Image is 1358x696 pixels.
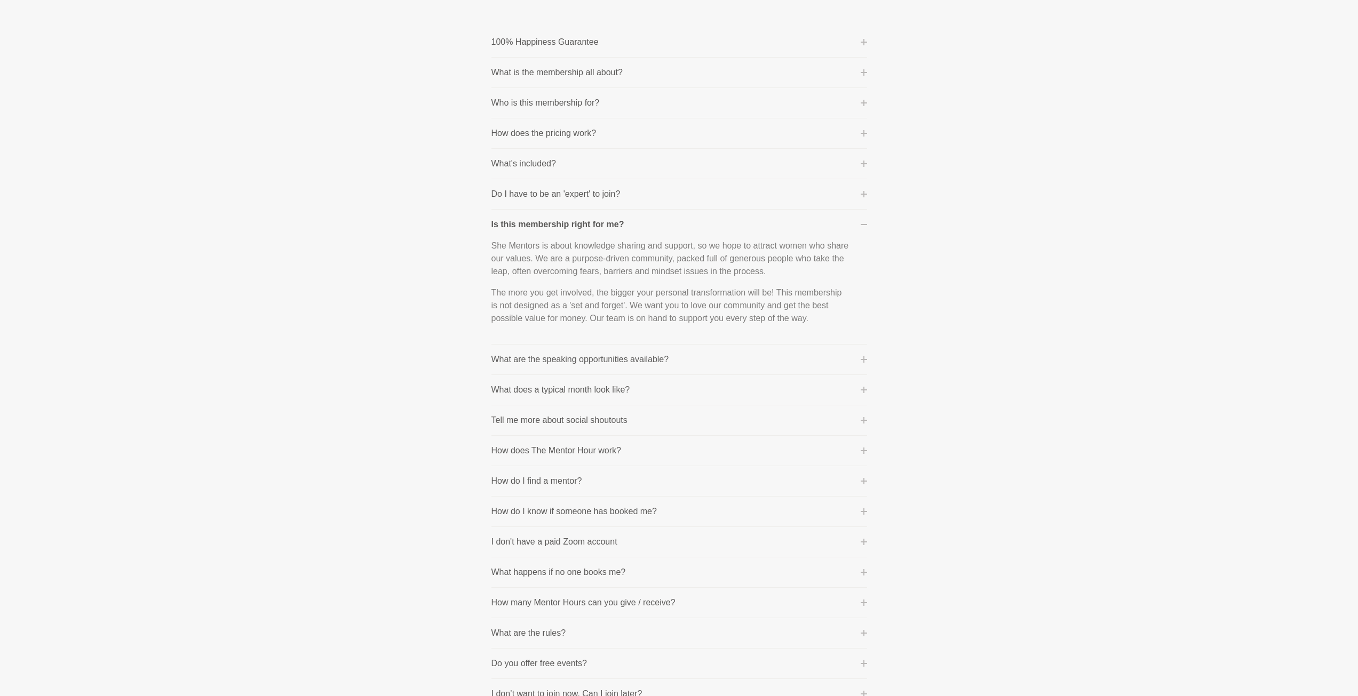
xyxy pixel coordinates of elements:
[491,657,867,670] button: Do you offer free events?
[491,383,630,396] p: What does a typical month look like?
[491,353,669,366] p: What are the speaking opportunities available?
[491,566,867,579] button: What happens if no one books me?
[491,596,867,609] button: How many Mentor Hours can you give / receive?
[491,36,599,49] p: 100% Happiness Guarantee
[491,596,676,609] p: How many Mentor Hours can you give / receive?
[491,475,582,487] p: How do I find a mentor?
[491,657,587,670] p: Do you offer free events?
[491,218,624,231] p: Is this membership right for me?
[491,127,597,140] p: How does the pricing work?
[491,36,867,49] button: 100% Happiness Guarantee
[491,414,867,427] button: Tell me more about social shoutouts
[491,157,867,170] button: What's included?
[491,505,867,518] button: How do I know if someone has booked me?
[491,475,867,487] button: How do I find a mentor?
[491,97,600,109] p: Who is this membership for?
[491,414,628,427] p: Tell me more about social shoutouts
[491,188,867,201] button: Do I have to be an 'expert' to join?
[491,535,867,548] button: I don't have a paid Zoom account
[491,535,617,548] p: I don't have a paid Zoom account
[491,566,626,579] p: What happens if no one books me?
[491,505,657,518] p: How do I know if someone has booked me?
[491,383,867,396] button: What does a typical month look like?
[491,97,867,109] button: Who is this membership for?
[491,239,850,278] p: She Mentors is about knowledge sharing and support, so we hope to attract women who share our val...
[491,444,867,457] button: How does The Mentor Hour work?
[491,157,556,170] p: What's included?
[491,66,623,79] p: What is the membership all about?
[491,127,867,140] button: How does the pricing work?
[491,627,867,639] button: What are the rules?
[491,444,621,457] p: How does The Mentor Hour work?
[491,218,867,231] button: Is this membership right for me?
[491,286,850,325] p: The more you get involved, the bigger your personal transformation will be! This membership is no...
[491,353,867,366] button: What are the speaking opportunities available?
[491,66,867,79] button: What is the membership all about?
[491,627,566,639] p: What are the rules?
[491,188,621,201] p: Do I have to be an 'expert' to join?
